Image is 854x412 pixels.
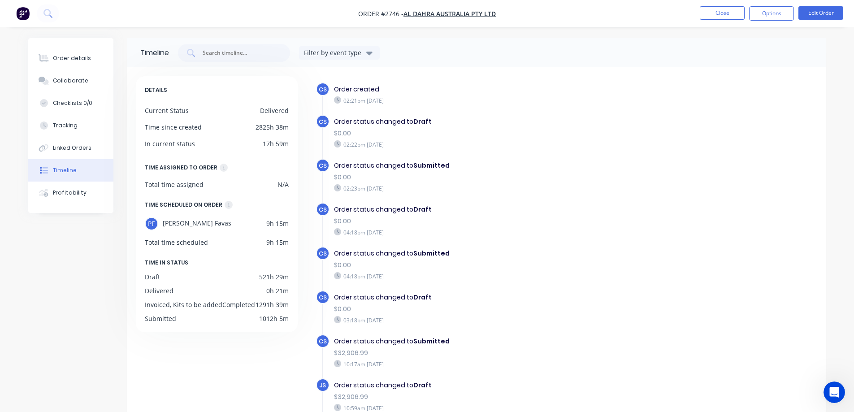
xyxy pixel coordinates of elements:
[334,205,644,214] div: Order status changed to
[145,163,217,173] div: TIME ASSIGNED TO ORDER
[28,294,35,301] button: Emoji picker
[202,48,276,57] input: Search timeline...
[334,260,644,270] div: $0.00
[334,173,644,182] div: $0.00
[277,180,289,189] div: N/A
[334,404,644,412] div: 10:59am [DATE]
[32,127,172,191] div: Ideally we need it to be that price to match the invoice in [GEOGRAPHIC_DATA].We have been trying...
[413,337,450,346] b: Submitted
[334,85,644,94] div: Order created
[145,238,208,247] div: Total time scheduled
[319,381,326,390] span: JS
[14,97,140,114] div: Can I change the price of the kits just to match $32798.79?
[145,314,176,323] div: Submitted
[28,182,113,204] button: Profitability
[39,197,165,214] div: when i refreshed the page after you submitted it again, the price differed.
[413,161,450,170] b: Submitted
[266,286,289,295] div: 0h 21m
[334,272,644,280] div: 04:18pm [DATE]
[57,294,64,301] button: Start recording
[28,159,113,182] button: Timeline
[140,48,169,58] div: Timeline
[7,91,147,120] div: Can I change the price of the kits just to match $32798.79?
[6,4,23,21] button: go back
[32,191,172,220] div: when i refreshed the page after you submitted it again, the price differed.
[413,205,432,214] b: Draft
[334,117,644,126] div: Order status changed to
[334,392,644,402] div: $32,906.99
[28,69,113,92] button: Collaborate
[145,217,158,230] div: PF
[413,381,432,390] b: Draft
[413,293,432,302] b: Draft
[334,184,644,192] div: 02:23pm [DATE]
[334,161,644,170] div: Order status changed to
[145,122,202,132] div: Time since created
[53,77,88,85] div: Collaborate
[299,46,380,60] button: Filter by event type
[39,61,165,79] div: can you please let me know how to proceed?
[334,228,644,236] div: 04:18pm [DATE]
[413,117,432,126] b: Draft
[334,304,644,314] div: $0.00
[53,166,77,174] div: Timeline
[304,48,364,57] div: Filter by event type
[334,360,644,368] div: 10:17am [DATE]
[334,96,644,104] div: 02:21pm [DATE]
[319,85,327,94] span: CS
[16,7,30,20] img: Factory
[145,286,173,295] div: Delivered
[263,139,289,148] div: 17h 59m
[319,249,327,258] span: CS
[39,32,165,50] div: the price is different in xero and its on there three times
[53,54,91,62] div: Order details
[256,300,289,309] div: 1291h 39m
[798,6,843,20] button: Edit Order
[145,300,255,309] div: Invoiced, Kits to be addedCompleted
[145,258,188,268] span: TIME IN STATUS
[259,314,289,323] div: 1012h 5m
[154,290,168,304] button: Send a message…
[32,56,172,84] div: can you please let me know how to proceed?
[7,191,172,227] div: Caitlin says…
[7,227,172,351] div: Maricar says…
[53,144,91,152] div: Linked Orders
[32,27,172,55] div: the price is different in xero and its on there three times
[39,132,165,185] div: Ideally we need it to be that price to match the invoice in [GEOGRAPHIC_DATA]. We have been tryin...
[43,294,50,301] button: Gif picker
[28,47,113,69] button: Order details
[7,27,172,56] div: Caitlin says…
[749,6,794,21] button: Options
[26,5,40,19] img: Profile image for Maricar
[8,275,172,290] textarea: Message…
[140,4,157,21] button: Home
[53,189,87,197] div: Profitability
[7,227,147,343] div: Would it be okay if we remove the Xero Invoice Number from the Order and just mark the order as i...
[319,205,327,214] span: CS
[145,139,195,148] div: In current status
[334,381,644,390] div: Order status changed to
[319,117,327,126] span: CS
[53,99,92,107] div: Checklists 0/0
[403,9,496,18] a: Al Dahra Australia Pty Ltd
[334,316,644,324] div: 03:18pm [DATE]
[7,127,172,191] div: Caitlin says…
[145,180,204,189] div: Total time assigned
[319,161,327,170] span: CS
[157,4,173,20] div: Close
[7,56,172,91] div: Caitlin says…
[334,337,644,346] div: Order status changed to
[14,294,21,301] button: Upload attachment
[824,382,845,403] iframe: Intercom live chat
[266,238,289,247] div: 9h 15m
[334,140,644,148] div: 02:22pm [DATE]
[266,217,289,230] div: 9h 15m
[43,4,70,11] h1: Maricar
[700,6,745,20] button: Close
[334,129,644,138] div: $0.00
[28,137,113,159] button: Linked Orders
[145,272,160,282] div: Draft
[319,293,327,302] span: CS
[260,106,289,115] div: Delivered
